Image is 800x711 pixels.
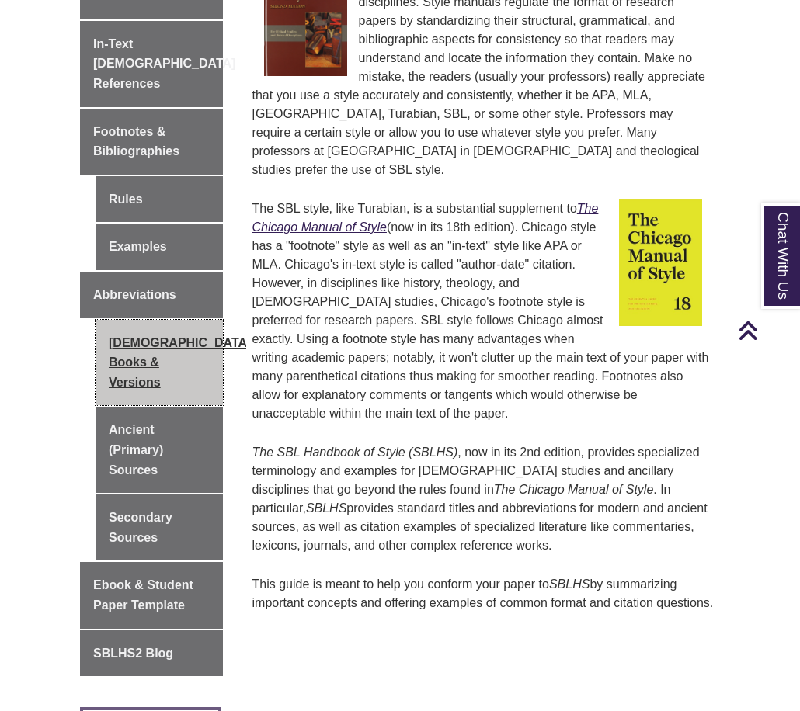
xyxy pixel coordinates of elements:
a: Rules [96,176,223,223]
a: Footnotes & Bibliographies [80,109,223,175]
span: Abbreviations [93,288,176,301]
a: Ebook & Student Paper Template [80,562,223,628]
a: In-Text [DEMOGRAPHIC_DATA] References [80,21,223,107]
p: This guide is meant to help you conform your paper to by summarizing important concepts and offer... [252,569,715,619]
em: The SBL Handbook of Style (SBLHS) [252,446,458,459]
em: The Chicago Manual of Style [494,483,653,496]
span: SBLHS2 Blog [93,647,173,660]
a: [DEMOGRAPHIC_DATA] Books & Versions [96,320,223,406]
a: Ancient (Primary) Sources [96,407,223,493]
span: Ebook & Student Paper Template [93,578,193,612]
a: Back to Top [738,320,796,341]
span: Footnotes & Bibliographies [93,125,179,158]
em: SBLHS [549,577,590,591]
p: The SBL style, like Turabian, is a substantial supplement to (now in its 18th edition). Chicago s... [252,193,715,429]
a: Secondary Sources [96,494,223,560]
a: Abbreviations [80,272,223,318]
a: SBLHS2 Blog [80,630,223,677]
a: Examples [96,224,223,270]
span: In-Text [DEMOGRAPHIC_DATA] References [93,37,235,90]
p: , now in its 2nd edition, provides specialized terminology and examples for [DEMOGRAPHIC_DATA] st... [252,437,715,561]
em: SBLHS [306,501,346,515]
